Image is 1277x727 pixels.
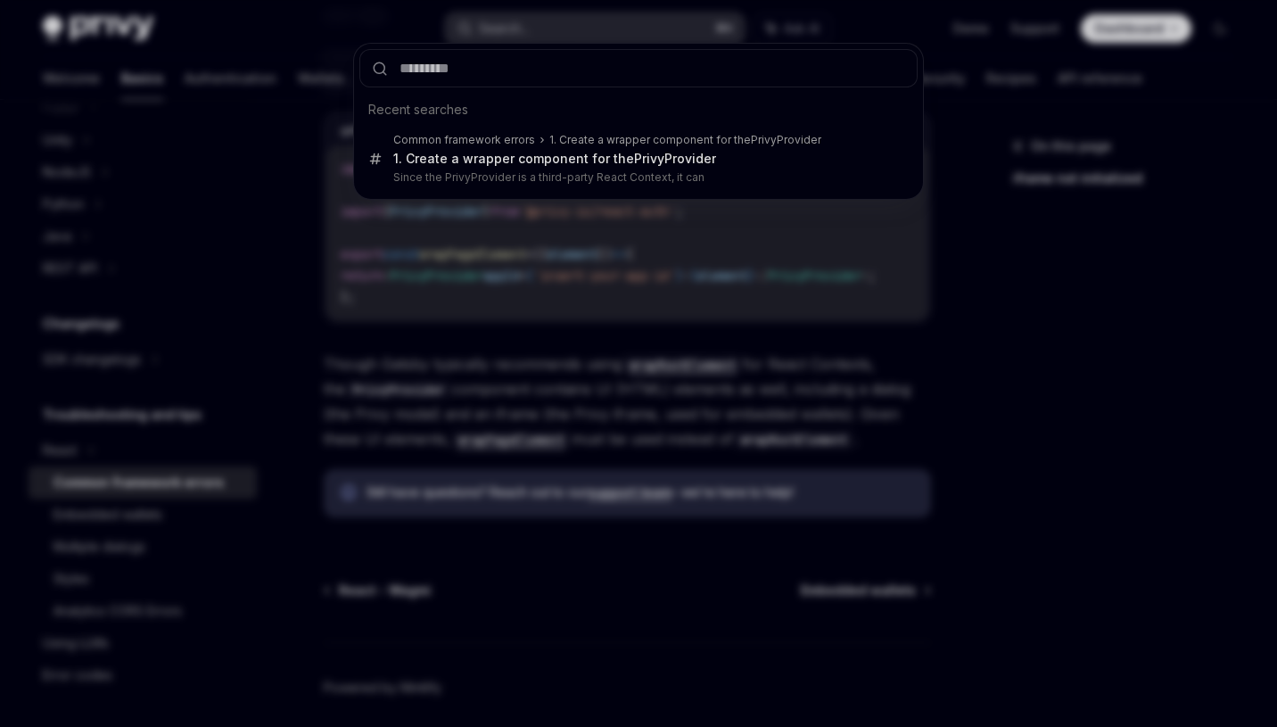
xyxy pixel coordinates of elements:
[368,101,468,119] span: Recent searches
[393,133,535,147] div: Common framework errors
[393,151,716,167] div: 1. Create a wrapper component for the
[751,133,821,146] b: PrivyProvider
[393,170,880,185] p: Since the PrivyProvider is a third-party React Context, it can
[634,151,716,166] b: PrivyProvider
[549,133,821,147] div: 1. Create a wrapper component for the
